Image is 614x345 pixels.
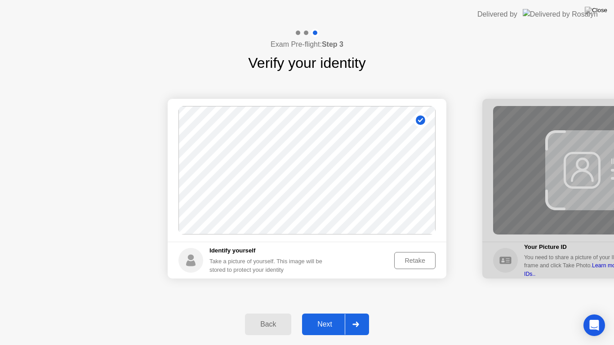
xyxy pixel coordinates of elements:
div: Take a picture of yourself. This image will be stored to protect your identity [209,257,329,274]
h1: Verify your identity [248,52,365,74]
img: Close [585,7,607,14]
button: Next [302,314,369,335]
button: Back [245,314,291,335]
button: Retake [394,252,436,269]
b: Step 3 [322,40,343,48]
h4: Exam Pre-flight: [271,39,343,50]
img: Delivered by Rosalyn [523,9,598,19]
div: Delivered by [477,9,517,20]
div: Next [305,320,345,328]
div: Open Intercom Messenger [583,314,605,336]
h5: Identify yourself [209,246,329,255]
div: Retake [397,257,432,264]
div: Back [248,320,289,328]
